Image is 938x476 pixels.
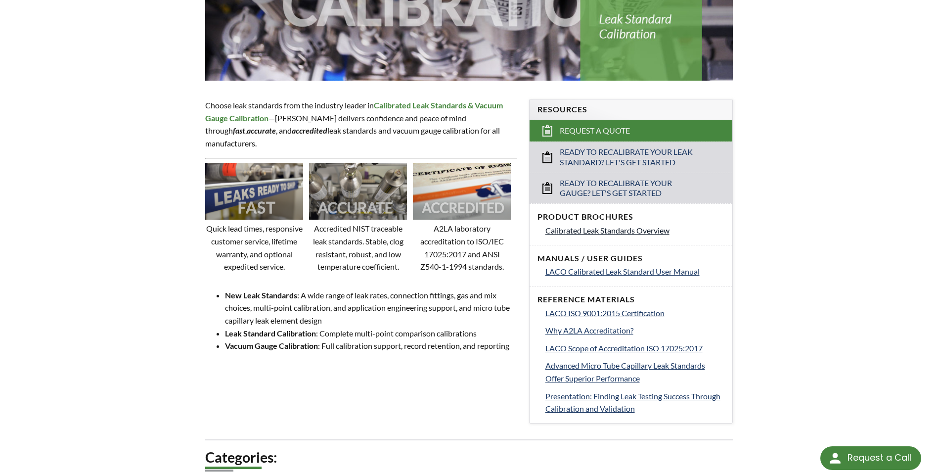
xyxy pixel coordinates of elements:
[545,226,670,235] span: Calibrated Leak Standards Overview
[292,126,327,135] em: accredited
[225,289,517,327] li: : A wide range of leak rates, connection fittings, gas and mix choices, multi-point calibration, ...
[537,104,724,115] h4: Resources
[537,212,724,222] h4: Product Brochures
[545,224,724,237] a: Calibrated Leak Standards Overview
[545,391,720,414] span: Presentation: Finding Leak Testing Success Through Calibration and Validation
[827,450,843,466] img: round button
[848,446,911,469] div: Request a Call
[545,308,665,318] span: LACO ISO 9001:2015 Certification
[205,99,517,149] p: Choose leak standards from the industry leader in —[PERSON_NAME] delivers confidence and peace of...
[205,222,303,273] p: Quick lead times, responsive customer service, lifetime warranty, and optional expedited service.
[545,265,724,278] a: LACO Calibrated Leak Standard User Manual
[309,222,407,273] p: Accredited NIST traceable leak standards. Stable, clog resistant, robust, and low temperature coe...
[545,342,724,355] a: LACO Scope of Accreditation ISO 17025:2017
[225,339,517,352] li: : Full calibration support, record retention, and reporting
[247,126,276,135] strong: accurate
[545,361,705,383] span: Advanced Micro Tube Capillary Leak Standards Offer Superior Performance
[537,294,724,305] h4: Reference Materials
[545,326,633,335] span: Why A2LA Accreditation?
[537,253,724,264] h4: Manuals / User Guides
[560,147,703,168] span: Ready to Recalibrate Your Leak Standard? Let's Get Started
[309,163,407,220] img: Image showing the word ACCURATE overlaid on it
[545,359,724,384] a: Advanced Micro Tube Capillary Leak Standards Offer Superior Performance
[560,178,703,199] span: Ready to Recalibrate Your Gauge? Let's Get Started
[545,307,724,320] a: LACO ISO 9001:2015 Certification
[225,327,517,340] li: : Complete multi-point comparison calibrations
[225,341,318,350] strong: Vacuum Gauge Calibration
[225,329,316,338] strong: Leak Standard Calibration
[545,324,724,337] a: Why A2LA Accreditation?
[820,446,921,470] div: Request a Call
[413,222,511,273] p: A2LA laboratory accreditation to ISO/IEC 17025:2017 and ANSI Z540-1-1994 standards.
[560,126,630,136] span: Request a Quote
[233,126,245,135] em: fast
[205,163,303,220] img: Image showing the word FAST overlaid on it
[205,100,503,123] strong: Calibrated Leak Standards & Vacuum Gauge Calibration
[530,142,732,173] a: Ready to Recalibrate Your Leak Standard? Let's Get Started
[545,390,724,415] a: Presentation: Finding Leak Testing Success Through Calibration and Validation
[225,290,297,300] strong: New Leak Standards
[413,163,511,220] img: Image showing the word ACCREDITED overlaid on it
[205,448,732,467] h2: Categories:
[530,120,732,142] a: Request a Quote
[545,267,700,276] span: LACO Calibrated Leak Standard User Manual
[530,173,732,204] a: Ready to Recalibrate Your Gauge? Let's Get Started
[545,343,703,353] span: LACO Scope of Accreditation ISO 17025:2017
